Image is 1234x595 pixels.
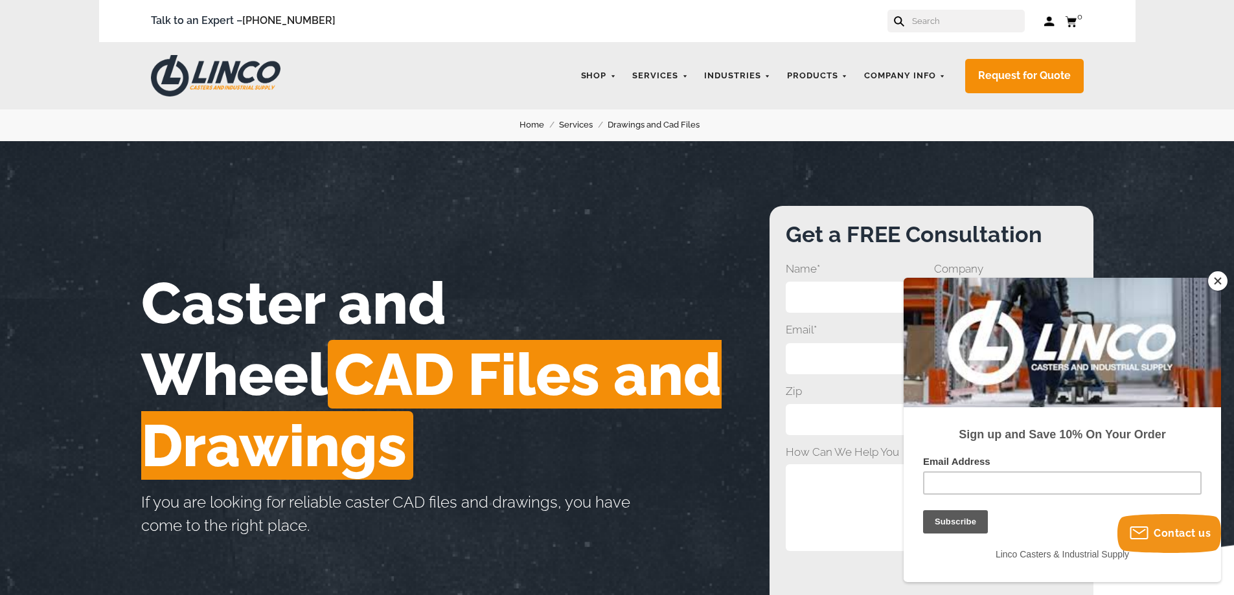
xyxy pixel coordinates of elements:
span: CAD Files and Drawings [141,340,722,480]
input: Email* [786,343,927,374]
span: Email* [786,320,927,339]
a: Home [520,118,559,132]
a: Products [781,63,854,89]
p: If you are looking for reliable caster CAD files and drawings, you have come to the right place. [141,491,666,537]
strong: Sign up and Save 10% On Your Order [55,150,262,163]
input: Search [911,10,1025,32]
span: Talk to an Expert – [151,12,336,30]
a: Request for Quote [965,59,1084,93]
input: Subscribe [19,232,84,256]
h3: Get a FREE Consultation [786,222,1077,247]
span: Linco Casters & Industrial Supply [92,271,225,282]
textarea: How Can We Help You [786,464,1077,550]
img: LINCO CASTERS & INDUSTRIAL SUPPLY [151,55,280,96]
span: Name* [786,260,925,278]
label: Email Address [19,178,298,194]
input: Zip [786,404,1077,435]
span: How Can We Help You [786,443,1077,461]
a: Shop [575,63,623,89]
button: Close [1208,271,1228,291]
a: Log in [1044,15,1055,28]
a: Services [559,118,608,132]
a: Company Info [858,63,952,89]
a: Drawings and Cad Files [608,118,714,132]
a: Industries [698,63,777,89]
input: Name* [786,282,925,313]
a: [PHONE_NUMBER] [242,14,336,27]
span: 0 [1077,12,1082,21]
a: Services [626,63,694,89]
button: Contact us [1117,514,1221,553]
h1: Caster and Wheel [141,267,770,481]
span: Company [934,260,1073,278]
span: Contact us [1154,527,1211,539]
span: Zip [786,382,1077,400]
a: 0 [1065,13,1084,29]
